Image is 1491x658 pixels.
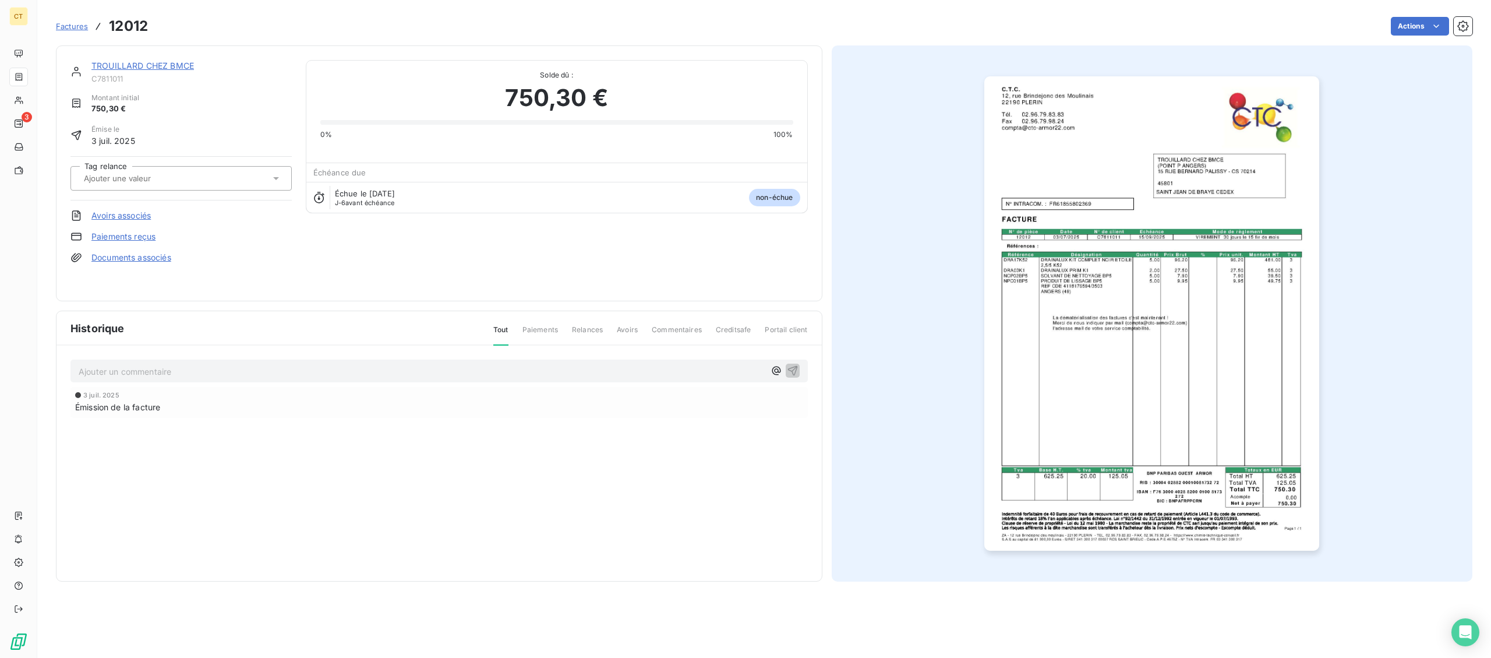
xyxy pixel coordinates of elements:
span: Factures [56,22,88,31]
span: 0% [320,129,332,140]
span: avant échéance [335,199,395,206]
span: Émission de la facture [75,401,160,413]
span: 3 juil. 2025 [83,392,119,399]
span: C7811011 [91,74,292,83]
span: Échue le [DATE] [335,189,395,198]
span: Avoirs [617,325,638,344]
a: Paiements reçus [91,231,156,242]
a: Factures [56,20,88,32]
span: Montant initial [91,93,139,103]
a: Avoirs associés [91,210,151,221]
span: Historique [70,321,125,336]
span: Solde dû : [320,70,793,80]
span: non-échue [749,189,800,206]
span: 3 juil. 2025 [91,135,135,147]
span: 750,30 € [505,80,607,115]
span: J-6 [335,199,345,207]
span: Émise le [91,124,135,135]
span: Échéance due [313,168,366,177]
a: TROUILLARD CHEZ BMCE [91,61,194,71]
button: Actions [1391,17,1449,36]
span: Portail client [765,325,807,344]
span: Relances [572,325,603,344]
a: Documents associés [91,252,171,263]
div: CT [9,7,28,26]
span: 100% [773,129,793,140]
span: 3 [22,112,32,122]
span: Creditsafe [716,325,751,344]
span: Paiements [522,325,558,344]
span: Commentaires [652,325,702,344]
span: 750,30 € [91,103,139,115]
div: Open Intercom Messenger [1451,618,1479,646]
span: Tout [493,325,508,346]
img: Logo LeanPay [9,632,28,651]
h3: 12012 [109,16,148,37]
img: invoice_thumbnail [984,76,1319,551]
input: Ajouter une valeur [83,173,200,184]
